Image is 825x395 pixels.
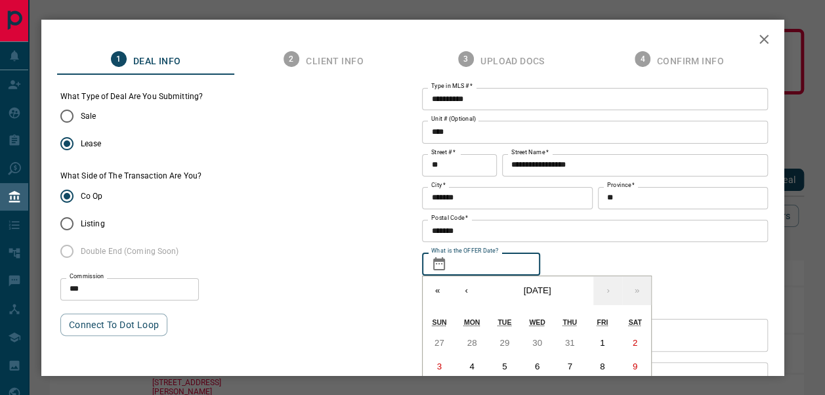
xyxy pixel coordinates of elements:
button: August 7, 2025 [553,355,586,379]
span: [DATE] [524,285,551,295]
button: August 1, 2025 [586,331,619,355]
abbr: Thursday [562,318,577,326]
abbr: Friday [597,318,608,326]
abbr: August 1, 2025 [600,338,604,348]
button: August 2, 2025 [619,331,652,355]
abbr: August 2, 2025 [633,338,637,348]
abbr: August 7, 2025 [567,362,572,371]
button: [DATE] [480,276,593,305]
button: July 31, 2025 [553,331,586,355]
button: » [622,276,651,305]
label: What is the OFFER Date? [431,247,498,255]
abbr: August 6, 2025 [535,362,539,371]
button: July 28, 2025 [455,331,488,355]
span: Deal Info [133,56,181,68]
button: August 5, 2025 [488,355,521,379]
button: August 8, 2025 [586,355,619,379]
label: Unit # (Optional) [431,115,476,123]
button: August 3, 2025 [423,355,455,379]
abbr: Monday [464,318,480,326]
abbr: July 29, 2025 [499,338,509,348]
abbr: July 30, 2025 [532,338,542,348]
legend: What Type of Deal Are You Submitting? [60,91,203,102]
abbr: August 5, 2025 [502,362,507,371]
label: Province [607,181,634,190]
abbr: July 27, 2025 [434,338,444,348]
button: Connect to Dot Loop [60,314,168,336]
label: Postal Code [431,214,468,222]
text: 1 [116,54,121,64]
button: August 6, 2025 [521,355,554,379]
button: July 27, 2025 [423,331,455,355]
button: « [423,276,452,305]
span: Listing [81,218,105,230]
abbr: August 8, 2025 [600,362,604,371]
button: › [593,276,622,305]
label: Street # [431,148,455,157]
label: Type in MLS # [431,82,473,91]
button: August 9, 2025 [619,355,652,379]
abbr: July 31, 2025 [565,338,575,348]
label: Commission [70,272,104,281]
button: July 29, 2025 [488,331,521,355]
abbr: Saturday [628,318,641,326]
label: City [431,181,446,190]
abbr: July 28, 2025 [467,338,477,348]
label: What Side of The Transaction Are You? [60,171,201,182]
abbr: Sunday [432,318,446,326]
abbr: August 4, 2025 [469,362,474,371]
label: Street Name [511,148,549,157]
button: ‹ [452,276,480,305]
abbr: August 3, 2025 [437,362,442,371]
button: July 30, 2025 [521,331,554,355]
abbr: Wednesday [529,318,545,326]
abbr: Tuesday [497,318,511,326]
span: Double End (Coming Soon) [81,245,179,257]
span: Co Op [81,190,103,202]
button: August 4, 2025 [455,355,488,379]
span: Sale [81,110,96,122]
abbr: August 9, 2025 [633,362,637,371]
span: Lease [81,138,102,150]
